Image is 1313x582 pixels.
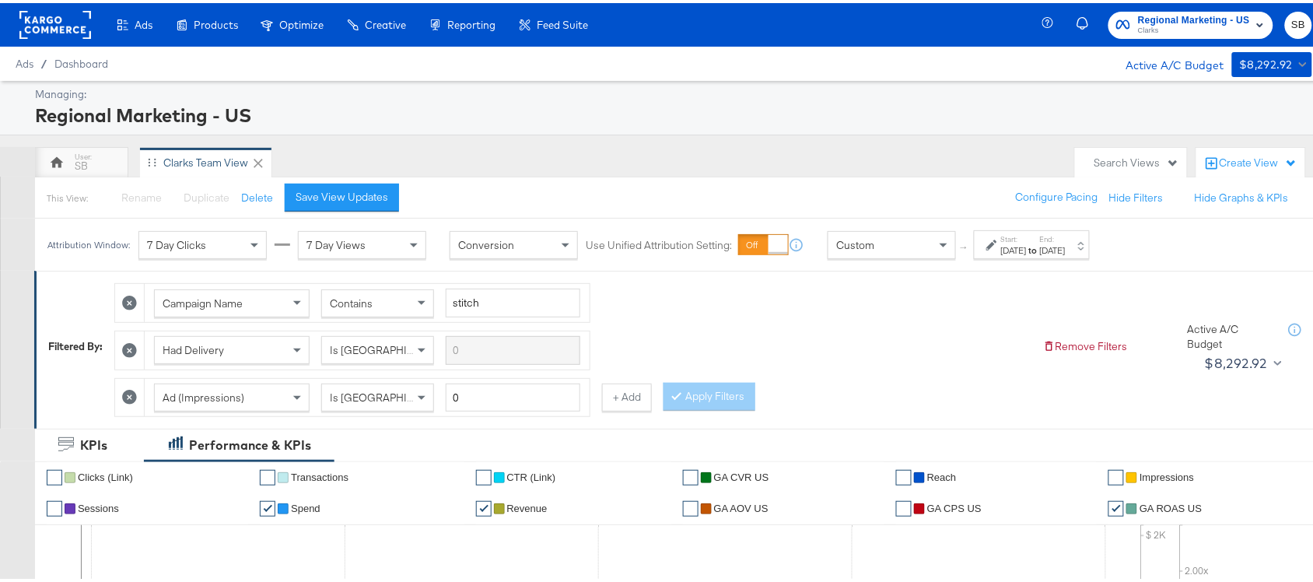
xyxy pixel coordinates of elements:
[447,16,495,28] span: Reporting
[1205,349,1268,372] div: $8,292.92
[163,387,244,401] span: Ad (Impressions)
[47,189,88,202] div: This View:
[296,187,388,202] div: Save View Updates
[16,54,33,67] span: Ads
[1001,231,1027,241] label: Start:
[1108,9,1273,36] button: Regional Marketing - USClarks
[78,500,119,511] span: Sessions
[163,293,243,307] span: Campaign Name
[35,99,1308,125] div: Regional Marketing - US
[306,235,366,249] span: 7 Day Views
[446,286,580,314] input: Enter a search term
[1199,348,1285,373] button: $8,292.92
[330,340,449,354] span: Is [GEOGRAPHIC_DATA]
[896,498,912,514] a: ✔
[1108,498,1124,514] a: ✔
[365,16,406,28] span: Creative
[927,500,982,511] span: GA CPS US
[1040,231,1066,241] label: End:
[285,181,399,209] button: Save View Updates
[260,498,275,514] a: ✔
[476,498,492,514] a: ✔
[194,16,238,28] span: Products
[1110,49,1224,72] div: Active A/C Budget
[1232,49,1312,74] button: $8,292.92
[1138,9,1250,26] span: Regional Marketing - US
[1043,336,1128,351] button: Remove Filters
[476,467,492,482] a: ✔
[1108,467,1124,482] a: ✔
[241,188,273,202] button: Delete
[537,16,588,28] span: Feed Suite
[927,468,957,480] span: Reach
[291,500,320,511] span: Spend
[163,153,248,167] div: Clarks Team View
[683,467,699,482] a: ✔
[47,237,131,247] div: Attribution Window:
[1240,52,1294,72] div: $8,292.92
[147,235,206,249] span: 7 Day Clicks
[148,155,156,163] div: Drag to reorder tab
[48,336,103,351] div: Filtered By:
[1285,9,1312,36] button: SB
[602,380,652,408] button: + Add
[1001,241,1027,254] div: [DATE]
[1195,188,1289,202] button: Hide Graphs & KPIs
[135,16,152,28] span: Ads
[446,333,580,362] input: Enter a search term
[47,467,62,482] a: ✔
[836,235,874,249] span: Custom
[330,387,449,401] span: Is [GEOGRAPHIC_DATA]
[896,467,912,482] a: ✔
[1140,468,1194,480] span: Impressions
[458,235,514,249] span: Conversion
[54,54,108,67] a: Dashboard
[1040,241,1066,254] div: [DATE]
[714,500,769,511] span: GA AOV US
[121,188,162,202] span: Rename
[958,242,972,247] span: ↑
[1188,319,1273,348] div: Active A/C Budget
[1109,188,1164,202] button: Hide Filters
[1291,13,1306,31] span: SB
[291,468,348,480] span: Transactions
[35,84,1308,99] div: Managing:
[279,16,324,28] span: Optimize
[260,467,275,482] a: ✔
[507,468,556,480] span: CTR (Link)
[1027,241,1040,253] strong: to
[1005,181,1109,209] button: Configure Pacing
[1220,153,1297,168] div: Create View
[189,433,311,451] div: Performance & KPIs
[47,498,62,514] a: ✔
[1138,22,1250,34] span: Clarks
[586,235,732,250] label: Use Unified Attribution Setting:
[330,293,373,307] span: Contains
[80,433,107,451] div: KPIs
[1140,500,1202,511] span: GA ROAS US
[75,156,88,170] div: SB
[446,380,580,409] input: Enter a number
[184,188,229,202] span: Duplicate
[78,468,133,480] span: Clicks (Link)
[714,468,769,480] span: GA CVR US
[683,498,699,514] a: ✔
[33,54,54,67] span: /
[1094,153,1179,167] div: Search Views
[163,340,224,354] span: Had Delivery
[507,500,548,511] span: Revenue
